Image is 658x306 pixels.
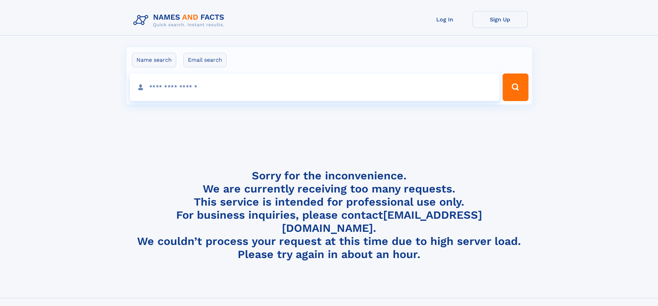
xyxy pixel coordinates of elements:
[282,208,482,235] a: [EMAIL_ADDRESS][DOMAIN_NAME]
[183,53,227,67] label: Email search
[130,73,500,101] input: search input
[473,11,528,28] a: Sign Up
[131,169,528,261] h4: Sorry for the inconvenience. We are currently receiving too many requests. This service is intend...
[132,53,176,67] label: Name search
[503,73,528,101] button: Search Button
[417,11,473,28] a: Log In
[131,11,230,30] img: Logo Names and Facts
